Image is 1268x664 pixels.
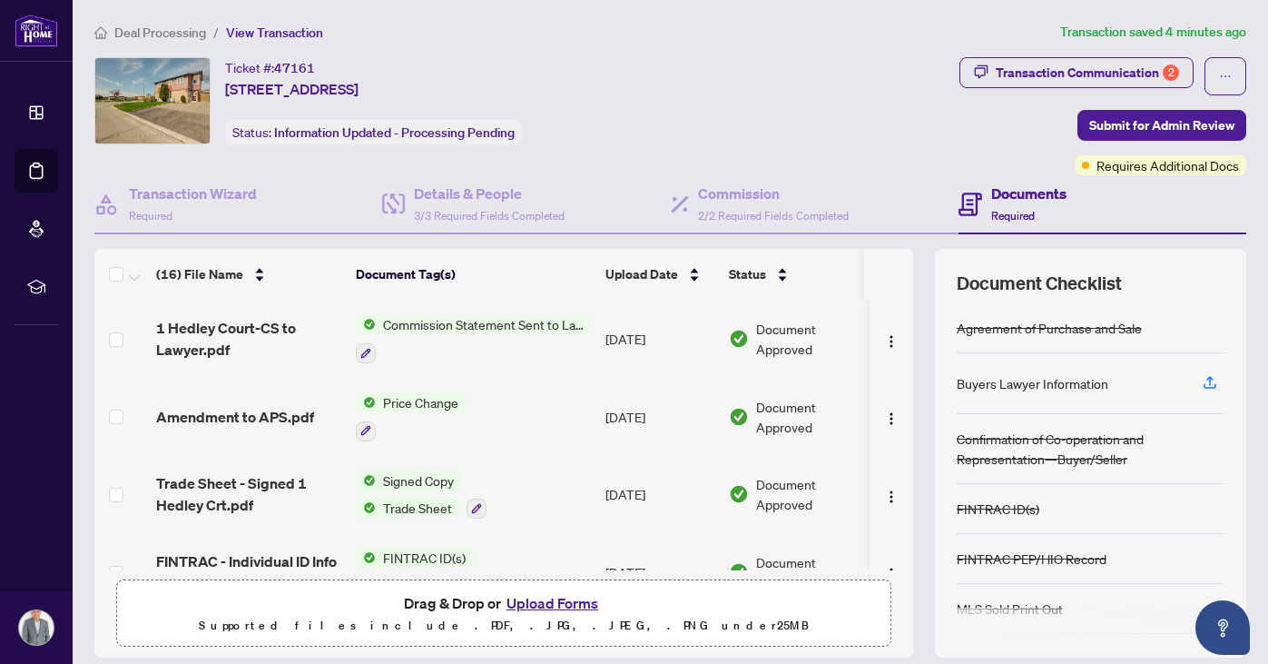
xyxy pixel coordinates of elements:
[225,57,315,78] div: Ticket #:
[1096,155,1239,175] span: Requires Additional Docs
[957,318,1142,338] div: Agreement of Purchase and Sale
[756,319,869,359] span: Document Approved
[957,429,1224,469] div: Confirmation of Co-operation and Representation—Buyer/Seller
[598,456,722,534] td: [DATE]
[149,249,349,300] th: (16) File Name
[225,120,522,144] div: Status:
[957,549,1106,569] div: FINTRAC PEP/HIO Record
[698,209,849,223] span: 2/2 Required Fields Completed
[376,471,461,491] span: Signed Copy
[128,615,880,637] p: Supported files include .PDF, .JPG, .JPEG, .PNG under 25 MB
[991,183,1066,204] h4: Documents
[959,57,1194,88] button: Transaction Communication2
[376,392,466,412] span: Price Change
[1089,111,1234,140] span: Submit for Admin Review
[884,490,899,504] img: Logo
[598,533,722,611] td: [DATE]
[356,314,376,334] img: Status Icon
[213,22,219,43] li: /
[376,498,459,518] span: Trade Sheet
[698,183,849,204] h4: Commission
[756,552,869,592] span: Document Approved
[129,183,257,204] h4: Transaction Wizard
[19,610,54,645] img: Profile Icon
[729,329,749,349] img: Document Status
[226,25,323,41] span: View Transaction
[376,314,591,334] span: Commission Statement Sent to Lawyer
[605,264,678,284] span: Upload Date
[877,480,906,509] button: Logo
[884,567,899,581] img: Logo
[1077,110,1246,141] button: Submit for Admin Review
[376,548,473,568] span: FINTRAC ID(s)
[1219,70,1232,83] span: ellipsis
[156,264,243,284] span: (16) File Name
[274,124,515,141] span: Information Updated - Processing Pending
[957,599,1063,619] div: MLS Sold Print Out
[15,14,58,47] img: logo
[1195,600,1250,655] button: Open asap
[991,209,1035,223] span: Required
[884,334,899,349] img: Logo
[274,60,315,76] span: 47161
[729,484,749,504] img: Document Status
[1163,64,1179,81] div: 2
[957,499,1039,519] div: FINTRAC ID(s)
[414,183,565,204] h4: Details & People
[356,471,487,520] button: Status IconSigned CopyStatus IconTrade Sheet
[349,249,598,300] th: Document Tag(s)
[598,249,722,300] th: Upload Date
[156,550,341,594] span: FINTRAC - Individual ID Info Record - [PERSON_NAME].pdf
[729,407,749,427] img: Document Status
[356,498,376,518] img: Status Icon
[94,26,107,39] span: home
[156,317,341,361] span: 1 Hedley Court-CS to Lawyer.pdf
[598,378,722,456] td: [DATE]
[114,25,206,41] span: Deal Processing
[722,249,876,300] th: Status
[884,411,899,426] img: Logo
[117,580,890,648] span: Drag & Drop orUpload FormsSupported files include .PDF, .JPG, .JPEG, .PNG under25MB
[756,397,869,437] span: Document Approved
[356,471,376,491] img: Status Icon
[225,78,359,100] span: [STREET_ADDRESS]
[356,392,466,441] button: Status IconPrice Change
[996,58,1179,87] div: Transaction Communication
[729,264,766,284] span: Status
[356,392,376,412] img: Status Icon
[877,324,906,353] button: Logo
[129,209,172,223] span: Required
[356,548,473,597] button: Status IconFINTRAC ID(s)
[957,373,1108,393] div: Buyers Lawyer Information
[501,591,604,615] button: Upload Forms
[756,474,869,514] span: Document Approved
[729,562,749,582] img: Document Status
[877,402,906,431] button: Logo
[95,58,210,144] img: IMG-W12279033_1.jpg
[414,209,565,223] span: 3/3 Required Fields Completed
[356,548,376,568] img: Status Icon
[404,591,604,615] span: Drag & Drop or
[1060,22,1246,43] article: Transaction saved 4 minutes ago
[598,300,722,378] td: [DATE]
[957,271,1122,296] span: Document Checklist
[156,406,314,428] span: Amendment to APS.pdf
[877,558,906,587] button: Logo
[156,472,341,516] span: Trade Sheet - Signed 1 Hedley Crt.pdf
[356,314,591,363] button: Status IconCommission Statement Sent to Lawyer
